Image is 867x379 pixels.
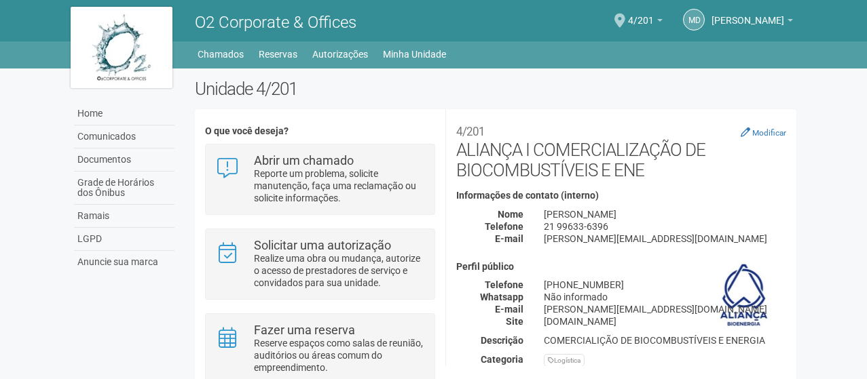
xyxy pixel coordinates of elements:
strong: Whatsapp [480,292,523,302]
strong: Telefone [485,279,523,290]
div: Logística [544,354,585,367]
span: 4/201 [628,2,654,26]
a: 4/201 [628,17,663,28]
a: Documentos [74,148,174,172]
img: logo.jpg [71,7,172,88]
strong: Solicitar uma autorização [254,238,391,252]
a: Chamados [198,45,244,64]
img: business.png [711,262,777,330]
strong: Descrição [481,335,523,346]
small: 4/201 [456,125,485,138]
a: Autorizações [312,45,368,64]
a: Anuncie sua marca [74,251,174,273]
a: Reservas [259,45,297,64]
small: Modificar [752,128,786,138]
div: [PHONE_NUMBER] [534,279,796,291]
p: Reporte um problema, solicite manutenção, faça uma reclamação ou solicite informações. [254,167,424,204]
strong: E-mail [495,233,523,244]
strong: Site [506,316,523,327]
a: Grade de Horários dos Ônibus [74,172,174,205]
a: Home [74,102,174,125]
div: [DOMAIN_NAME] [534,315,796,327]
p: Reserve espaços como salas de reunião, auditórios ou áreas comum do empreendimento. [254,337,424,374]
div: [PERSON_NAME][EMAIL_ADDRESS][DOMAIN_NAME] [534,233,796,245]
div: [PERSON_NAME] [534,208,796,220]
strong: Nome [498,209,523,220]
strong: Abrir um chamado [254,153,354,167]
a: Abrir um chamado Reporte um problema, solicite manutenção, faça uma reclamação ou solicite inform... [216,155,424,204]
h4: Perfil público [456,262,786,272]
a: LGPD [74,228,174,251]
a: Fazer uma reserva Reserve espaços como salas de reunião, auditórios ou áreas comum do empreendime... [216,324,424,374]
div: Não informado [534,291,796,303]
a: Modificar [741,127,786,138]
a: Comunicados [74,125,174,148]
h4: Informações de contato (interno) [456,191,786,201]
a: Minha Unidade [383,45,446,64]
a: Md [683,9,705,31]
a: Ramais [74,205,174,228]
h2: Unidade 4/201 [195,79,797,99]
span: Marcelo de Andrade Ferreira [712,2,784,26]
h4: O que você deseja? [205,126,435,136]
strong: Fazer uma reserva [254,323,355,337]
div: [PERSON_NAME][EMAIL_ADDRESS][DOMAIN_NAME] [534,303,796,315]
strong: Telefone [485,221,523,232]
a: Solicitar uma autorização Realize uma obra ou mudança, autorize o acesso de prestadores de serviç... [216,239,424,289]
span: O2 Corporate & Offices [195,13,356,32]
div: 21 99633-6396 [534,220,796,233]
div: COMERCIALIÇÃO DE BIOCOMBUSTÍVEIS E ENERGIA [534,334,796,346]
h2: ALIANÇA I COMERCIALIZAÇÃO DE BIOCOMBUSTÍVEIS E ENE [456,119,786,180]
p: Realize uma obra ou mudança, autorize o acesso de prestadores de serviço e convidados para sua un... [254,252,424,289]
strong: Categoria [481,354,523,365]
a: [PERSON_NAME] [712,17,793,28]
strong: E-mail [495,304,523,315]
